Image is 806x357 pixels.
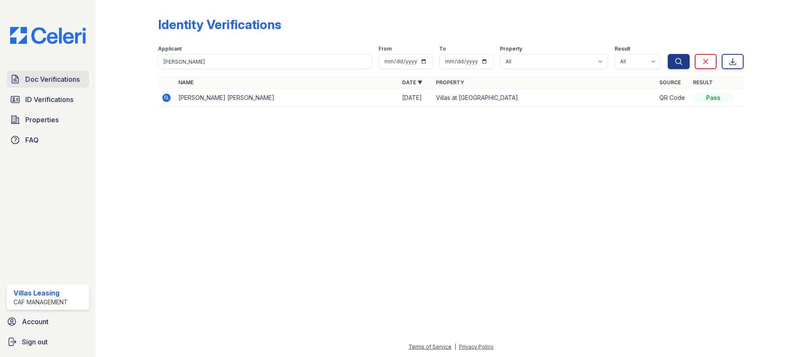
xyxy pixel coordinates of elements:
[13,298,68,306] div: CAF Management
[7,71,89,88] a: Doc Verifications
[22,317,48,327] span: Account
[459,344,494,350] a: Privacy Policy
[3,333,92,350] a: Sign out
[158,54,372,69] input: Search by name or phone number
[379,46,392,52] label: From
[399,89,433,107] td: [DATE]
[25,135,39,145] span: FAQ
[158,46,182,52] label: Applicant
[439,46,446,52] label: To
[25,74,80,84] span: Doc Verifications
[25,94,73,105] span: ID Verifications
[615,46,630,52] label: Result
[3,313,92,330] a: Account
[402,79,422,86] a: Date ▼
[175,89,399,107] td: [PERSON_NAME] [PERSON_NAME]
[500,46,522,52] label: Property
[433,89,656,107] td: Villas at [GEOGRAPHIC_DATA]
[158,17,281,32] div: Identity Verifications
[693,94,733,102] div: Pass
[7,91,89,108] a: ID Verifications
[22,337,48,347] span: Sign out
[454,344,456,350] div: |
[25,115,59,125] span: Properties
[178,79,193,86] a: Name
[693,79,713,86] a: Result
[436,79,464,86] a: Property
[408,344,451,350] a: Terms of Service
[7,132,89,148] a: FAQ
[659,79,681,86] a: Source
[13,288,68,298] div: Villas Leasing
[3,27,92,44] img: CE_Logo_Blue-a8612792a0a2168367f1c8372b55b34899dd931a85d93a1a3d3e32e68fde9ad4.png
[656,89,690,107] td: QR Code
[7,111,89,128] a: Properties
